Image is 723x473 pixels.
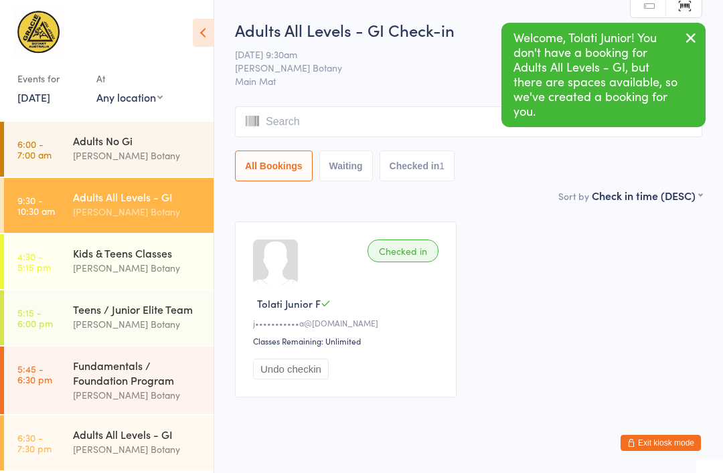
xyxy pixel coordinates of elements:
time: 4:30 - 5:15 pm [17,251,51,272]
a: 6:30 -7:30 pmAdults All Levels - GI[PERSON_NAME] Botany [4,415,214,470]
div: Events for [17,68,83,90]
div: Adults All Levels - GI [73,189,202,204]
div: [PERSON_NAME] Botany [73,204,202,219]
div: Check in time (DESC) [592,188,702,203]
span: Tolati Junior F [257,296,321,310]
input: Search [235,106,702,137]
a: 5:45 -6:30 pmFundamentals / Foundation Program[PERSON_NAME] Botany [4,347,214,414]
a: 4:30 -5:15 pmKids & Teens Classes[PERSON_NAME] Botany [4,234,214,289]
time: 9:30 - 10:30 am [17,195,55,216]
div: [PERSON_NAME] Botany [73,316,202,332]
div: Any location [96,90,163,104]
time: 5:45 - 6:30 pm [17,363,52,385]
img: Gracie Botany [13,10,64,54]
div: Kids & Teens Classes [73,246,202,260]
span: [PERSON_NAME] Botany [235,61,681,74]
button: Undo checkin [253,359,329,379]
label: Sort by [558,189,589,203]
div: Fundamentals / Foundation Program [73,358,202,387]
time: 6:00 - 7:00 am [17,138,52,160]
div: Classes Remaining: Unlimited [253,335,443,347]
div: Teens / Junior Elite Team [73,302,202,316]
div: Adults All Levels - GI [73,427,202,442]
a: [DATE] [17,90,50,104]
div: [PERSON_NAME] Botany [73,387,202,403]
button: Checked in1 [380,151,455,181]
div: At [96,68,163,90]
button: All Bookings [235,151,313,181]
a: 5:15 -6:00 pmTeens / Junior Elite Team[PERSON_NAME] Botany [4,290,214,345]
button: Waiting [319,151,373,181]
h2: Adults All Levels - GI Check-in [235,19,702,41]
time: 6:30 - 7:30 pm [17,432,52,454]
a: 6:00 -7:00 amAdults No Gi[PERSON_NAME] Botany [4,122,214,177]
div: Adults No Gi [73,133,202,148]
div: Welcome, Tolati Junior! You don't have a booking for Adults All Levels - GI, but there are spaces... [501,23,706,127]
span: Main Mat [235,74,702,88]
button: Exit kiosk mode [621,435,701,451]
div: [PERSON_NAME] Botany [73,148,202,163]
div: j•••••••••••a@[DOMAIN_NAME] [253,317,443,328]
div: [PERSON_NAME] Botany [73,442,202,457]
div: Checked in [368,240,438,262]
div: 1 [439,161,445,171]
a: 9:30 -10:30 amAdults All Levels - GI[PERSON_NAME] Botany [4,178,214,233]
time: 5:15 - 6:00 pm [17,307,53,328]
div: [PERSON_NAME] Botany [73,260,202,276]
span: [DATE] 9:30am [235,48,681,61]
